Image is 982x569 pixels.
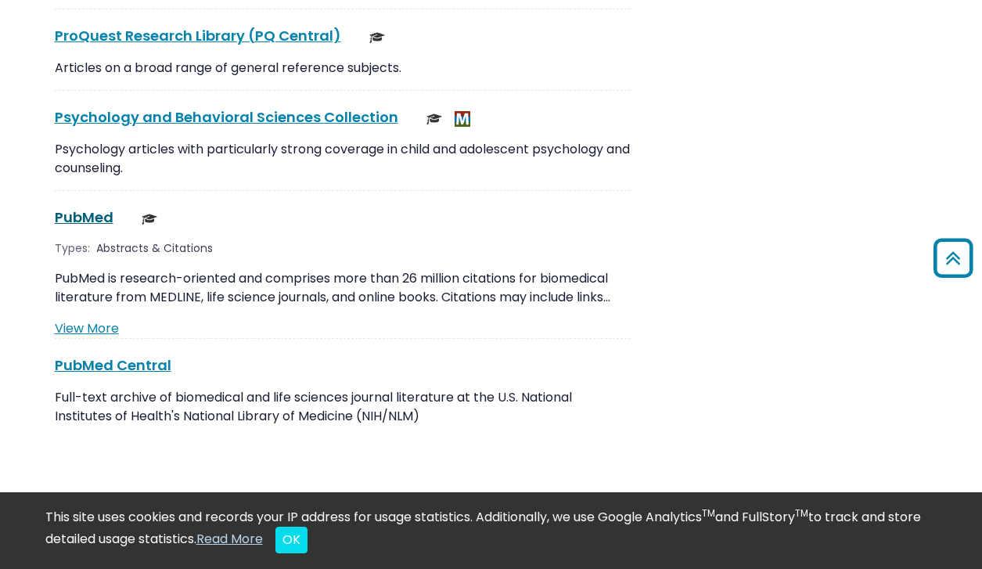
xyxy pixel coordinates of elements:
a: View More [55,319,119,337]
a: Psychology and Behavioral Sciences Collection [55,107,398,127]
div: Abstracts & Citations [96,240,216,257]
p: Full-text archive of biomedical and life sciences journal literature at the U.S. National Institu... [55,388,631,426]
a: ProQuest Research Library (PQ Central) [55,26,341,45]
p: Psychology articles with particularly strong coverage in child and adolescent psychology and coun... [55,140,631,178]
img: Scholarly or Peer Reviewed [369,30,385,45]
img: Scholarly or Peer Reviewed [142,211,157,227]
a: Read More [196,530,263,548]
sup: TM [795,506,808,520]
p: PubMed is research-oriented and comprises more than 26 million citations for biomedical literatur... [55,269,631,307]
button: Close [275,527,308,553]
div: This site uses cookies and records your IP address for usage statistics. Additionally, we use Goo... [45,508,937,553]
a: Back to Top [928,245,978,271]
sup: TM [702,506,715,520]
img: MeL (Michigan electronic Library) [455,111,470,127]
p: Articles on a broad range of general reference subjects. [55,59,631,77]
img: Scholarly or Peer Reviewed [426,111,442,127]
span: Types: [55,240,90,257]
a: PubMed Central [55,355,171,375]
a: PubMed [55,207,113,227]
